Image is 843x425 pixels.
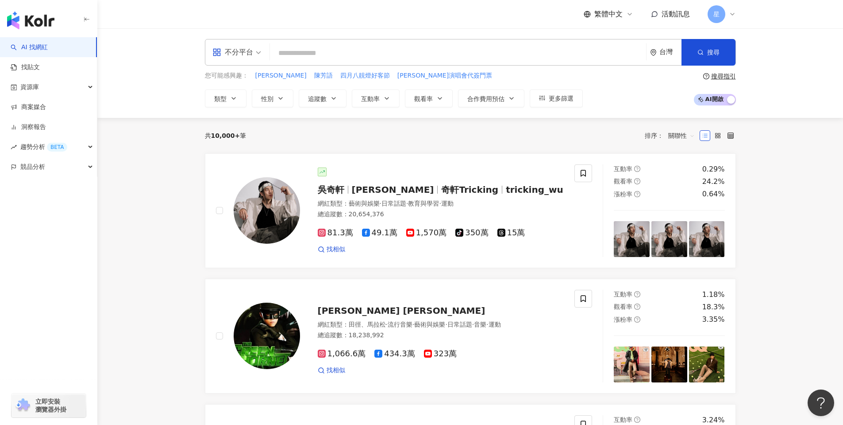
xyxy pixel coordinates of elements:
span: 性別 [261,95,273,102]
span: appstore [212,48,221,57]
span: · [386,321,388,328]
span: · [439,200,441,207]
div: 台灣 [659,48,681,56]
span: 追蹤數 [308,95,327,102]
span: 323萬 [424,349,457,359]
button: [PERSON_NAME]演唱會代簽門票 [397,71,493,81]
button: 類型 [205,90,246,107]
img: post-image [689,347,725,382]
span: 互動率 [614,165,632,172]
span: 49.1萬 [362,228,397,238]
span: [PERSON_NAME] [PERSON_NAME] [318,305,485,316]
img: post-image [614,221,650,257]
span: 觀看率 [614,303,632,310]
a: 找貼文 [11,63,40,72]
a: 商案媒合 [11,103,46,112]
span: 合作費用預估 [467,95,504,102]
button: 合作費用預估 [458,90,524,107]
a: 洞察報告 [11,123,46,132]
span: 找相似 [327,366,345,375]
span: 漲粉率 [614,316,632,323]
span: 434.3萬 [374,349,415,359]
div: 排序： [645,129,700,143]
span: 搜尋 [707,49,720,56]
span: 10,000+ [211,132,240,139]
a: 找相似 [318,245,345,254]
button: 互動率 [352,90,400,107]
span: 競品分析 [20,157,45,177]
button: 觀看率 [405,90,453,107]
span: [PERSON_NAME] [352,184,434,195]
span: 藝術與娛樂 [349,200,380,207]
span: · [412,321,414,328]
span: 觀看率 [414,95,433,102]
img: post-image [614,347,650,382]
span: question-circle [634,291,640,297]
img: KOL Avatar [234,177,300,244]
button: 陳芳語 [314,71,333,81]
span: 1,570萬 [406,228,447,238]
span: 四月八靚燈好客節 [340,71,390,80]
span: question-circle [634,191,640,197]
a: KOL Avatar吳奇軒[PERSON_NAME]奇軒Trickingtricking_wu網紅類型：藝術與娛樂·日常話題·教育與學習·運動總追蹤數：20,654,37681.3萬49.1萬1... [205,153,736,268]
span: 繁體中文 [594,9,623,19]
span: environment [650,49,657,56]
span: rise [11,144,17,150]
div: 網紅類型 ： [318,320,564,329]
span: question-circle [703,73,709,79]
span: 星 [713,9,720,19]
img: logo [7,12,54,29]
span: 趨勢分析 [20,137,67,157]
span: 運動 [441,200,454,207]
div: 24.2% [702,177,725,187]
span: · [445,321,447,328]
span: 運動 [489,321,501,328]
span: · [472,321,474,328]
span: question-circle [634,304,640,310]
button: 追蹤數 [299,90,346,107]
span: question-circle [634,166,640,172]
div: 搜尋指引 [711,73,736,80]
span: 更多篩選 [549,95,574,102]
span: 350萬 [455,228,488,238]
span: 資源庫 [20,77,39,97]
button: 搜尋 [681,39,735,66]
div: 0.64% [702,189,725,199]
a: searchAI 找網紅 [11,43,48,52]
div: BETA [47,143,67,152]
span: 陳芳語 [314,71,333,80]
span: 音樂 [474,321,486,328]
span: 日常話題 [447,321,472,328]
img: chrome extension [14,398,31,413]
span: 81.3萬 [318,228,353,238]
span: question-circle [634,316,640,323]
span: tricking_wu [506,184,563,195]
span: 類型 [214,95,227,102]
span: · [406,200,408,207]
span: 關聯性 [668,129,695,143]
button: [PERSON_NAME] [255,71,307,81]
span: 奇軒Tricking [441,184,498,195]
img: post-image [651,221,687,257]
button: 更多篩選 [530,90,583,107]
span: 田徑、馬拉松 [349,321,386,328]
div: 1.18% [702,290,725,300]
img: KOL Avatar [234,303,300,369]
div: 18.3% [702,302,725,312]
div: 總追蹤數 ： 20,654,376 [318,210,564,219]
span: 15萬 [497,228,525,238]
span: 找相似 [327,245,345,254]
button: 性別 [252,90,293,107]
span: [PERSON_NAME] [255,71,307,80]
a: KOL Avatar[PERSON_NAME] [PERSON_NAME]網紅類型：田徑、馬拉松·流行音樂·藝術與娛樂·日常話題·音樂·運動總追蹤數：18,238,9921,066.6萬434.... [205,279,736,394]
div: 共 筆 [205,132,246,139]
span: 互動率 [361,95,380,102]
a: 找相似 [318,366,345,375]
span: 流行音樂 [388,321,412,328]
a: chrome extension立即安裝 瀏覽器外掛 [12,394,86,417]
span: 教育與學習 [408,200,439,207]
span: 互動率 [614,291,632,298]
img: post-image [651,347,687,382]
span: 漲粉率 [614,191,632,198]
iframe: Help Scout Beacon - Open [808,390,834,416]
